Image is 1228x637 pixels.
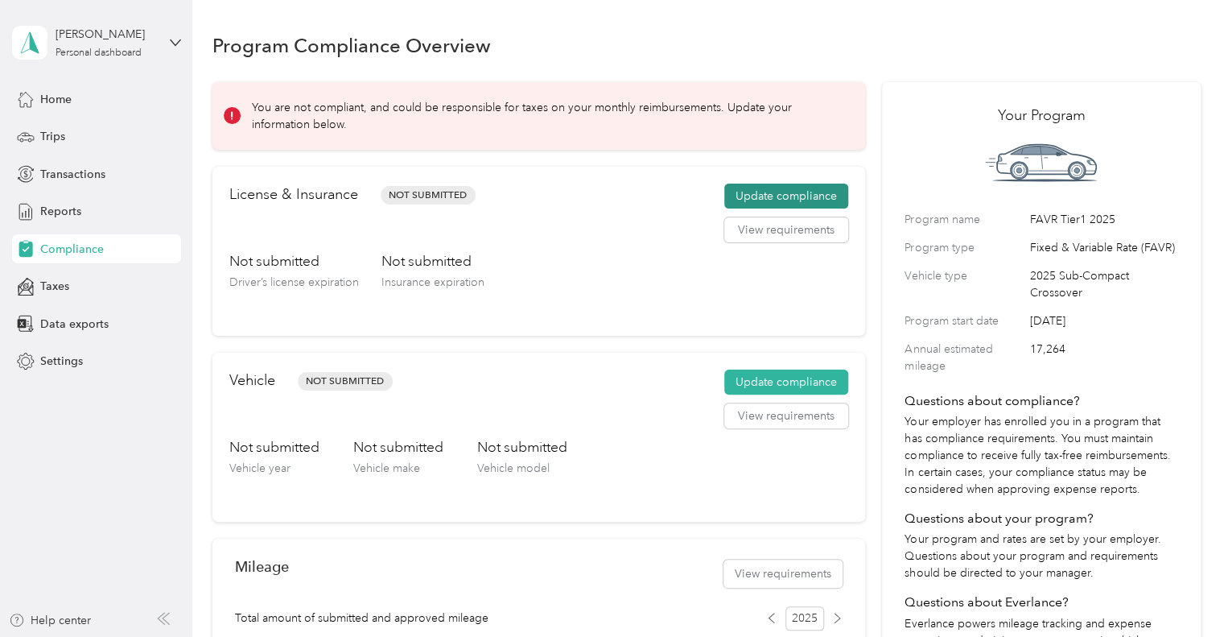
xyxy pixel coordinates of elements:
button: Help center [9,612,91,629]
label: Program start date [905,312,1024,329]
h4: Questions about compliance? [905,391,1177,411]
span: Reports [40,203,81,220]
div: [PERSON_NAME] [56,26,156,43]
p: You are not compliant, and could be responsible for taxes on your monthly reimbursements. Update ... [252,99,843,133]
p: Your employer has enrolled you in a program that has compliance requirements. You must maintain c... [905,413,1177,498]
span: 2025 [785,606,824,631]
label: Program name [905,211,1024,228]
span: 2025 Sub-Compact Crossover [1029,267,1177,301]
h2: Your Program [905,105,1177,126]
span: [DATE] [1029,312,1177,329]
span: FAVR Tier1 2025 [1029,211,1177,228]
div: Personal dashboard [56,48,142,58]
button: Update compliance [724,184,848,209]
span: Vehicle year [229,461,291,475]
button: View requirements [723,560,843,588]
h3: Not submitted [353,437,443,457]
h3: Not submitted [229,251,359,271]
button: Update compliance [724,370,848,395]
h4: Questions about Everlance? [905,593,1177,612]
label: Annual estimated mileage [905,341,1024,374]
h3: Not submitted [477,437,567,457]
h2: License & Insurance [229,184,358,205]
span: 17,264 [1029,341,1177,374]
span: Total amount of submitted and approved mileage [235,610,488,627]
span: Settings [40,353,83,370]
span: Home [40,91,72,108]
span: Not Submitted [381,186,476,205]
span: Trips [40,128,65,145]
h3: Not submitted [229,437,319,457]
label: Vehicle type [905,267,1024,301]
h2: Mileage [235,558,289,575]
h3: Not submitted [381,251,484,271]
span: Fixed & Variable Rate (FAVR) [1029,239,1177,256]
h4: Questions about your program? [905,509,1177,528]
iframe: Everlance-gr Chat Button Frame [1138,547,1228,637]
span: Data exports [40,316,109,333]
span: Driver’s license expiration [229,275,359,289]
h2: Vehicle [229,370,275,391]
label: Program type [905,239,1024,256]
span: Vehicle make [353,461,420,475]
button: View requirements [724,217,848,243]
span: Compliance [40,241,104,258]
h1: Program Compliance Overview [212,37,491,54]
span: Vehicle model [477,461,550,475]
button: View requirements [724,403,848,429]
p: Your program and rates are set by your employer. Questions about your program and requirements sh... [905,531,1177,581]
span: Insurance expiration [381,275,484,289]
span: Transactions [40,166,105,183]
span: Taxes [40,278,69,295]
span: Not Submitted [298,372,393,391]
